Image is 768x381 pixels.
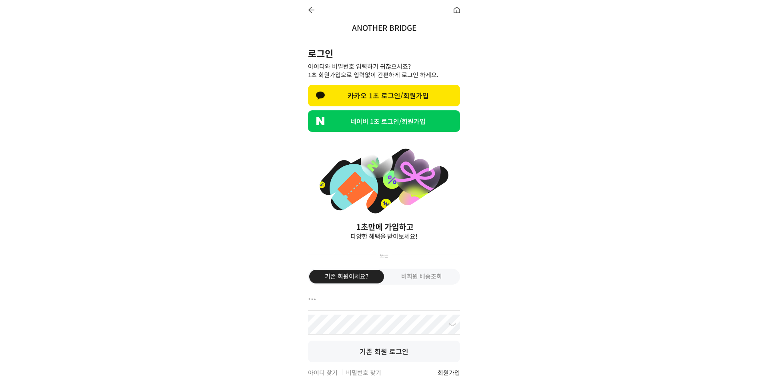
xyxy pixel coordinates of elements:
p: 아이디와 비밀번호 입력하기 귀찮으시죠? 1초 회원가입으로 입력없이 간편하게 로그인 하세요. [308,62,460,79]
button: 기존 회원 로그인 [308,341,460,362]
a: 네이버 1초 로그인/회원가입 [308,110,460,132]
a: 비밀번호 찾기 [342,368,382,377]
a: ANOTHER BRIDGE [352,22,416,33]
a: 아이디 찾기 [308,368,338,377]
a: 카카오 1초 로그인/회원가입 [308,85,460,106]
a: 비회원 배송조회 [384,270,459,283]
a: 기존 회원이세요? [309,270,384,283]
img: banner [308,142,460,243]
a: 회원가입 [434,368,460,377]
h2: 로그인 [308,46,460,60]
